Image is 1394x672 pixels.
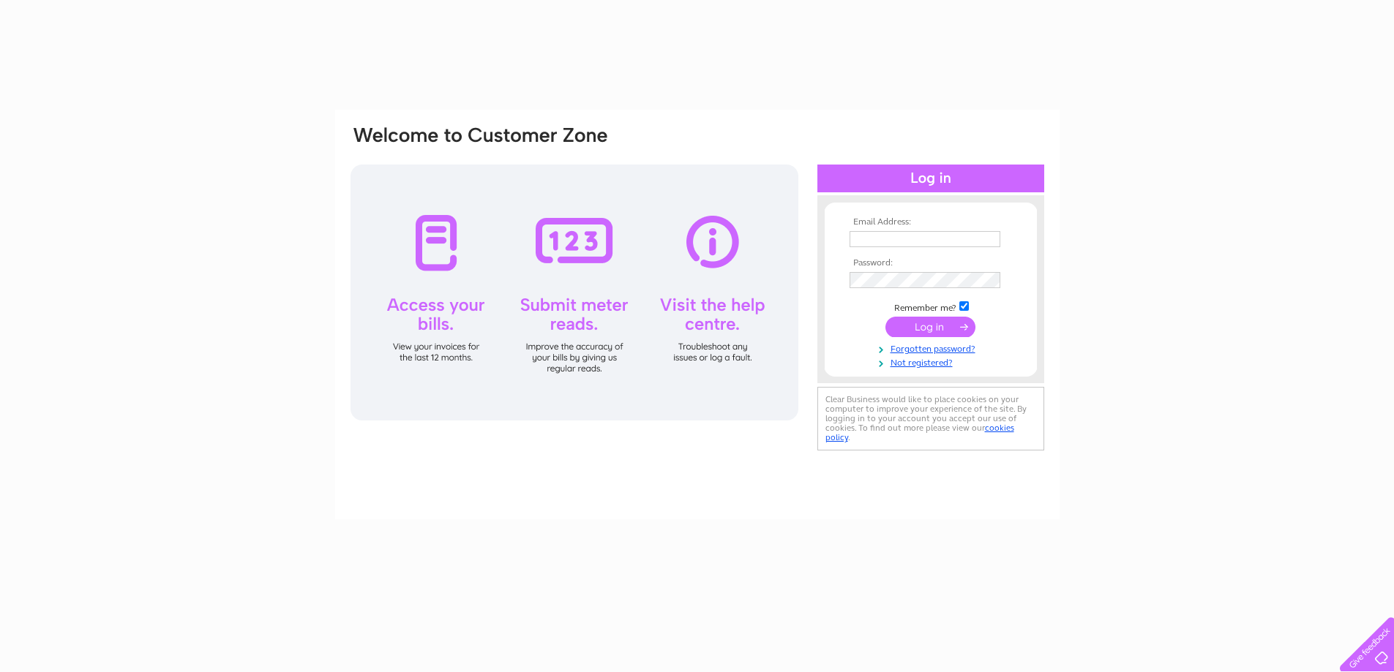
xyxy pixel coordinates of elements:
[850,355,1016,369] a: Not registered?
[825,423,1014,442] a: cookies policy
[846,258,1016,268] th: Password:
[846,299,1016,314] td: Remember me?
[885,317,975,337] input: Submit
[846,217,1016,227] th: Email Address:
[817,387,1044,450] div: Clear Business would like to place cookies on your computer to improve your experience of the sit...
[850,341,1016,355] a: Forgotten password?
